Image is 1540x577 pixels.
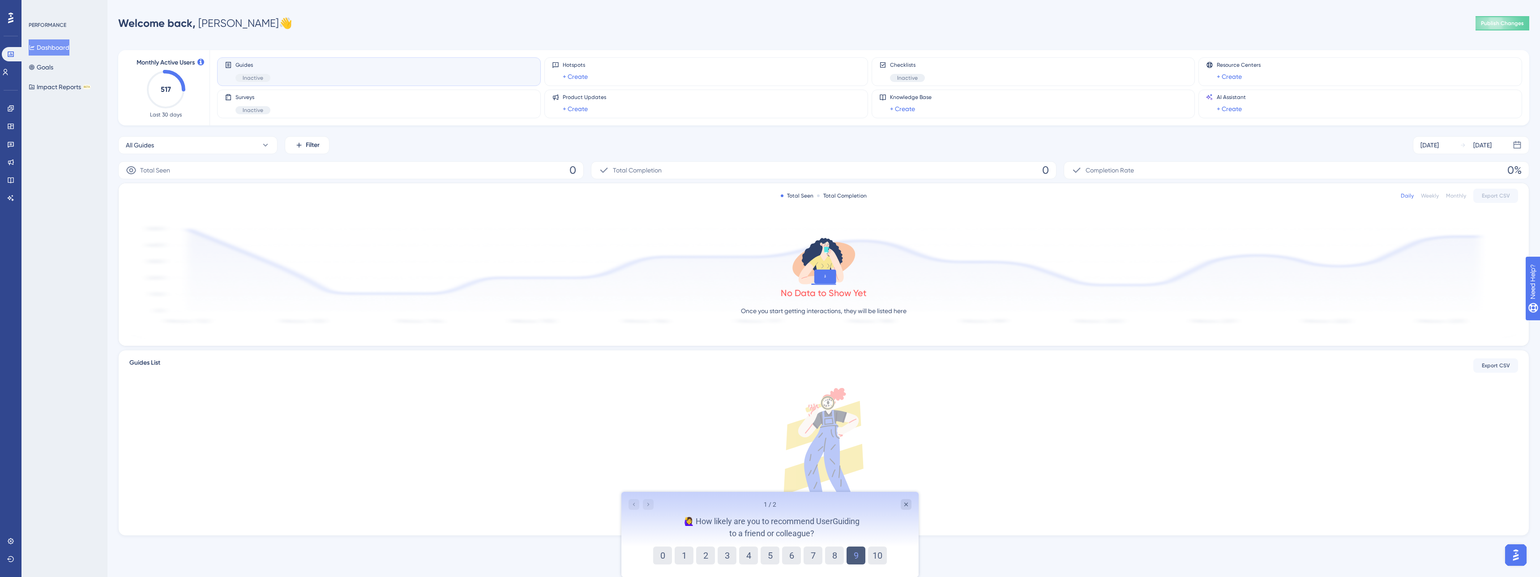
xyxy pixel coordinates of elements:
[129,357,160,374] span: Guides List
[1446,192,1466,199] div: Monthly
[897,74,918,82] span: Inactive
[563,71,588,82] a: + Create
[890,61,925,69] span: Checklists
[29,22,66,29] div: PERFORMANCE
[1217,94,1246,101] span: AI Assistant
[1086,165,1134,176] span: Completion Rate
[1401,192,1414,199] div: Daily
[1473,140,1492,151] div: [DATE]
[1473,358,1518,373] button: Export CSV
[140,165,170,176] span: Total Seen
[781,287,867,299] div: No Data to Show Yet
[29,79,91,95] button: Impact ReportsBETA
[741,306,907,316] p: Once you start getting interactions, they will be listed here
[1482,362,1510,369] span: Export CSV
[563,61,588,69] span: Hotspots
[29,59,53,75] button: Goals
[306,140,320,151] span: Filter
[1482,192,1510,199] span: Export CSV
[29,39,69,56] button: Dashboard
[1217,71,1242,82] a: + Create
[118,16,292,30] div: [PERSON_NAME] 👋
[781,192,813,199] div: Total Seen
[1476,16,1529,30] button: Publish Changes
[126,140,154,151] span: All Guides
[1502,542,1529,568] iframe: UserGuiding AI Assistant Launcher
[1421,192,1439,199] div: Weekly
[1507,163,1522,177] span: 0%
[161,85,171,94] text: 517
[890,94,932,101] span: Knowledge Base
[118,17,196,30] span: Welcome back,
[1217,103,1242,114] a: + Create
[613,165,662,176] span: Total Completion
[563,94,606,101] span: Product Updates
[563,103,588,114] a: + Create
[235,94,270,101] span: Surveys
[235,61,270,69] span: Guides
[1481,20,1524,27] span: Publish Changes
[1473,189,1518,203] button: Export CSV
[1042,163,1049,177] span: 0
[118,136,278,154] button: All Guides
[890,103,915,114] a: + Create
[1217,61,1261,69] span: Resource Centers
[137,57,195,68] span: Monthly Active Users
[621,492,919,577] iframe: UserGuiding Survey
[243,74,263,82] span: Inactive
[817,192,867,199] div: Total Completion
[21,2,56,13] span: Need Help?
[83,85,91,89] div: BETA
[150,111,182,118] span: Last 30 days
[285,136,329,154] button: Filter
[569,163,576,177] span: 0
[243,107,263,114] span: Inactive
[1420,140,1439,151] div: [DATE]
